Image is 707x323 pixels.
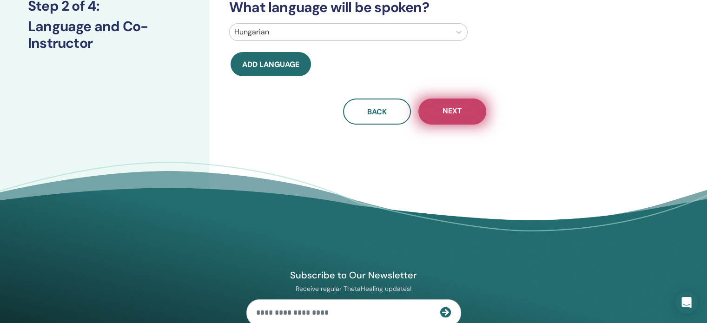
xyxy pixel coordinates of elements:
[28,18,181,52] h3: Language and Co-Instructor
[443,106,462,118] span: Next
[367,107,387,117] span: Back
[246,284,461,293] p: Receive regular ThetaHealing updates!
[343,99,411,125] button: Back
[246,269,461,281] h4: Subscribe to Our Newsletter
[418,99,486,125] button: Next
[242,59,299,69] span: Add language
[675,291,698,314] div: Open Intercom Messenger
[231,52,311,76] button: Add language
